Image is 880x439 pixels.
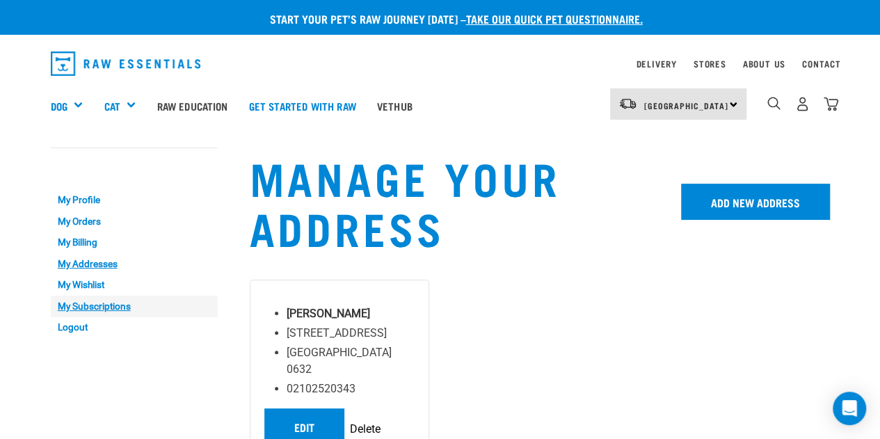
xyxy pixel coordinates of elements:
a: My Billing [51,232,218,253]
img: home-icon@2x.png [824,97,838,111]
a: My Addresses [51,253,218,275]
a: My Subscriptions [51,296,218,317]
a: Stores [694,61,726,66]
img: home-icon-1@2x.png [767,97,781,110]
a: take our quick pet questionnaire. [466,15,643,22]
a: Vethub [367,78,423,134]
a: Delivery [636,61,676,66]
h1: Manage your address [250,152,681,252]
img: van-moving.png [618,97,637,110]
a: Logout [51,317,218,339]
a: Raw Education [146,78,238,134]
a: About Us [742,61,785,66]
a: Add New Address [681,184,830,220]
div: Open Intercom Messenger [833,392,866,425]
a: My Wishlist [51,274,218,296]
a: My Orders [51,211,218,232]
a: Contact [802,61,841,66]
a: Cat [104,98,120,114]
li: [GEOGRAPHIC_DATA] 0632 [287,344,415,378]
input: Delete [350,421,381,438]
li: 02102520343 [287,381,415,397]
a: Dog [51,98,67,114]
li: [STREET_ADDRESS] [287,325,415,342]
a: Get started with Raw [239,78,367,134]
span: [GEOGRAPHIC_DATA] [644,103,728,108]
a: My Account [51,162,118,168]
img: user.png [795,97,810,111]
nav: dropdown navigation [40,46,841,81]
strong: [PERSON_NAME] [287,307,370,320]
img: Raw Essentials Logo [51,51,201,76]
a: My Profile [51,189,218,211]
